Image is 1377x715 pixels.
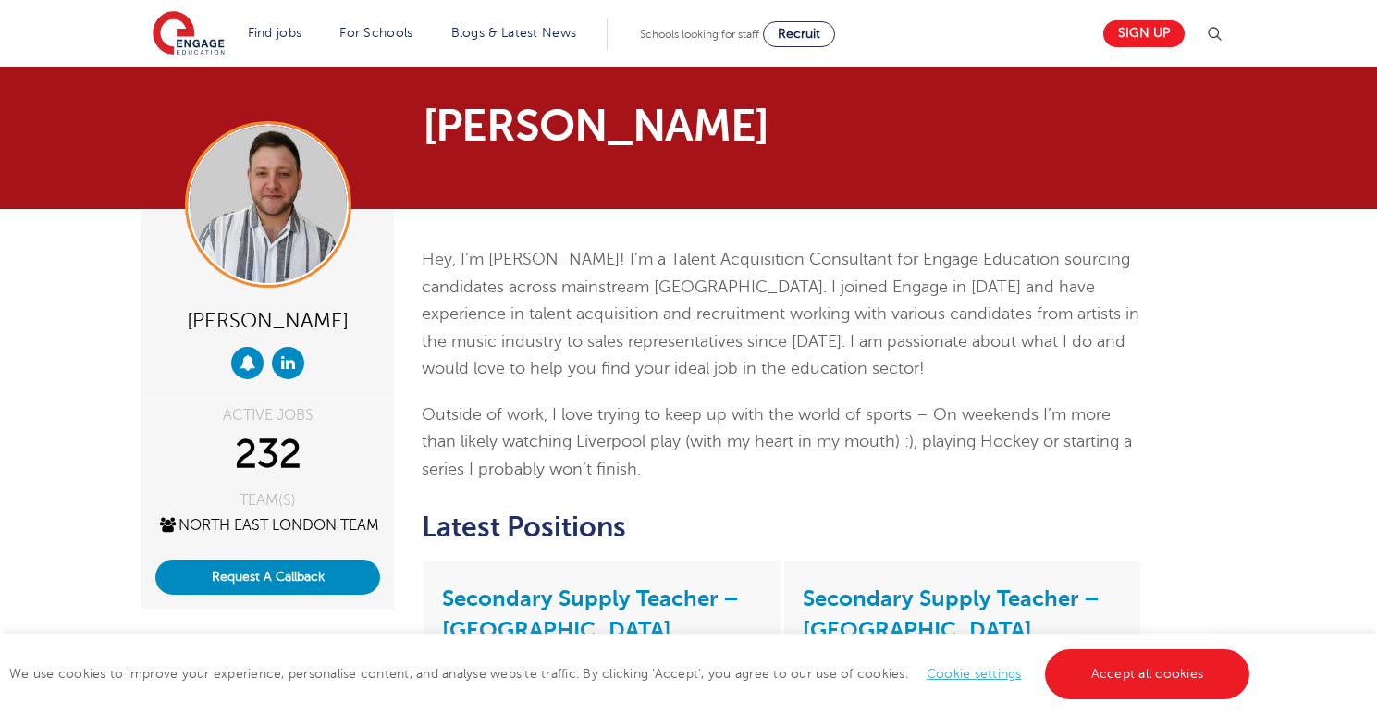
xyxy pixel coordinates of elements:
p: Hey, I’m [PERSON_NAME]! I’m a Talent Acquisition Consultant for Engage Education sourcing candida... [422,246,1142,383]
a: Cookie settings [927,667,1022,681]
img: Engage Education [153,11,225,57]
span: Recruit [778,27,820,41]
a: Sign up [1103,20,1185,47]
div: ACTIVE JOBS [155,408,380,423]
span: Schools looking for staff [640,28,759,41]
a: For Schools [339,26,412,40]
h1: [PERSON_NAME] [423,104,862,148]
a: Recruit [763,21,835,47]
a: Secondary Supply Teacher – [GEOGRAPHIC_DATA] [803,586,1100,643]
a: Secondary Supply Teacher – [GEOGRAPHIC_DATA] [442,586,739,643]
span: We use cookies to improve your experience, personalise content, and analyse website traffic. By c... [9,667,1254,681]
p: Outside of work, I love trying to keep up with the world of sports – On weekends I’m more than li... [422,401,1142,484]
a: Blogs & Latest News [451,26,577,40]
button: Request A Callback [155,560,380,595]
a: North East London Team [157,517,379,534]
div: 232 [155,432,380,478]
a: Find jobs [248,26,302,40]
h2: Latest Positions [422,512,1142,543]
div: [PERSON_NAME] [155,302,380,338]
a: Accept all cookies [1045,649,1250,699]
div: TEAM(S) [155,493,380,508]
